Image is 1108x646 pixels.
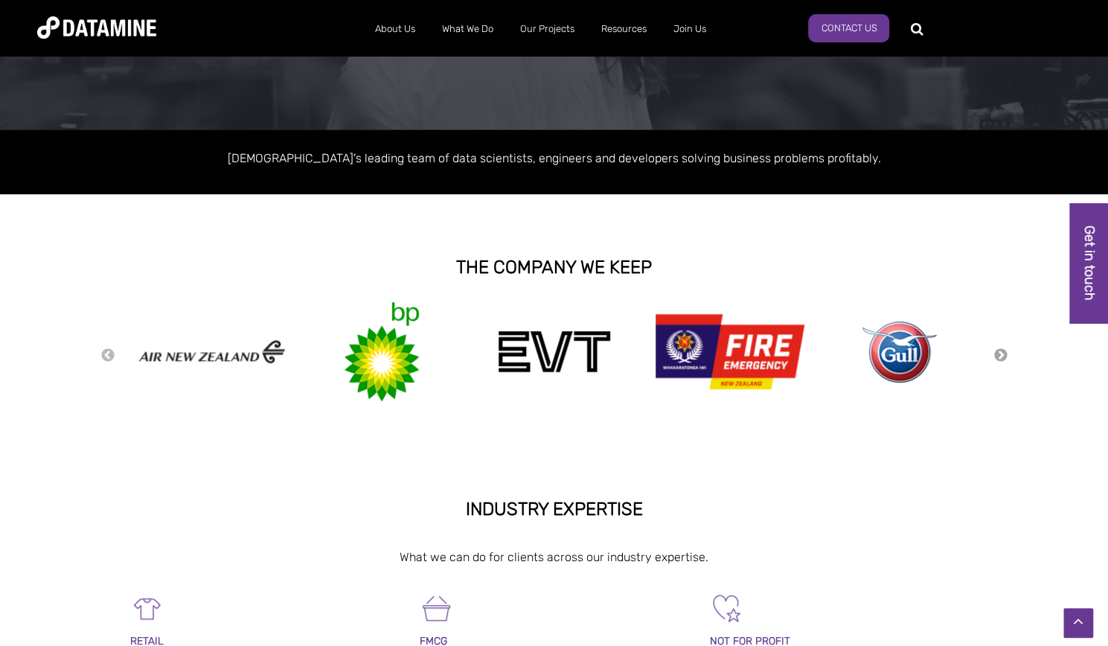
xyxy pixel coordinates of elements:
[130,148,979,168] p: [DEMOGRAPHIC_DATA]'s leading team of data scientists, engineers and developers solving business p...
[429,10,507,48] a: What We Do
[362,10,429,48] a: About Us
[656,307,804,397] img: Fire Emergency New Zealand
[37,16,156,39] img: Datamine
[499,331,610,372] img: evt-1
[466,499,643,519] strong: INDUSTRY EXPERTISE
[138,336,286,367] img: airnewzealand
[993,348,1008,364] button: Next
[420,592,453,625] img: FMCG
[130,592,164,625] img: Retail-1
[507,10,588,48] a: Our Projects
[862,322,937,383] img: gull
[588,10,660,48] a: Resources
[456,257,652,278] strong: THE COMPANY WE KEEP
[1070,203,1108,323] a: Get in touch
[100,348,115,364] button: Previous
[660,10,720,48] a: Join Us
[341,302,423,401] img: bp-1
[808,14,889,42] a: Contact Us
[710,592,743,625] img: Not For Profit
[400,550,708,564] span: What we can do for clients across our industry expertise.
